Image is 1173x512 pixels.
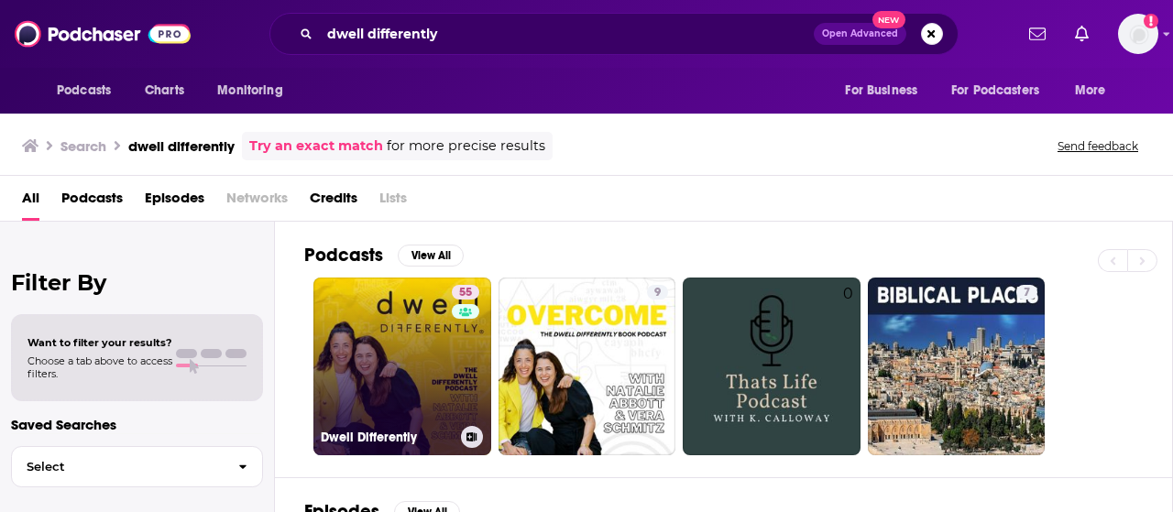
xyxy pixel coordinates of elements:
svg: Add a profile image [1144,14,1158,28]
span: 9 [654,284,661,302]
button: open menu [1062,73,1129,108]
a: Show notifications dropdown [1068,18,1096,49]
button: Select [11,446,263,487]
a: Try an exact match [249,136,383,157]
span: 7 [1024,284,1030,302]
p: Saved Searches [11,416,263,433]
span: for more precise results [387,136,545,157]
button: Open AdvancedNew [814,23,906,45]
button: open menu [939,73,1066,108]
span: For Business [845,78,917,103]
span: Open Advanced [822,29,898,38]
a: Podcasts [61,183,123,221]
span: Monitoring [217,78,282,103]
a: 55 [452,285,479,300]
a: 7 [868,278,1046,455]
button: Send feedback [1052,138,1144,154]
input: Search podcasts, credits, & more... [320,19,814,49]
span: Want to filter your results? [27,336,172,349]
a: PodcastsView All [304,244,464,267]
h3: Dwell Differently [321,430,454,445]
button: View All [398,245,464,267]
a: Credits [310,183,357,221]
span: Charts [145,78,184,103]
h2: Filter By [11,269,263,296]
h2: Podcasts [304,244,383,267]
button: open menu [832,73,940,108]
span: Podcasts [57,78,111,103]
div: Search podcasts, credits, & more... [269,13,959,55]
img: User Profile [1118,14,1158,54]
span: More [1075,78,1106,103]
span: Logged in as WPubPR1 [1118,14,1158,54]
span: Networks [226,183,288,221]
a: 0 [683,278,861,455]
a: 9 [499,278,676,455]
button: open menu [44,73,135,108]
h3: dwell differently [128,137,235,155]
a: Show notifications dropdown [1022,18,1053,49]
button: Show profile menu [1118,14,1158,54]
span: For Podcasters [951,78,1039,103]
a: 9 [647,285,668,300]
span: Choose a tab above to access filters. [27,354,172,380]
a: 7 [1016,285,1037,300]
span: 55 [459,284,472,302]
div: 0 [843,285,853,448]
span: Lists [379,183,407,221]
button: open menu [204,73,306,108]
span: New [872,11,905,28]
h3: Search [60,137,106,155]
img: Podchaser - Follow, Share and Rate Podcasts [15,16,191,51]
a: 55Dwell Differently [313,278,491,455]
a: Charts [133,73,195,108]
a: All [22,183,39,221]
span: Select [12,461,224,473]
a: Episodes [145,183,204,221]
